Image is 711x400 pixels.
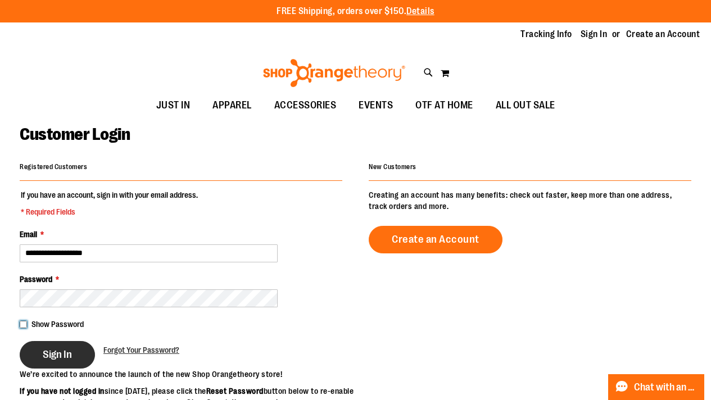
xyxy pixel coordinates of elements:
[369,163,416,171] strong: New Customers
[626,28,700,40] a: Create an Account
[20,189,199,217] legend: If you have an account, sign in with your email address.
[359,93,393,118] span: EVENTS
[392,233,479,246] span: Create an Account
[634,382,698,393] span: Chat with an Expert
[20,163,87,171] strong: Registered Customers
[43,348,72,361] span: Sign In
[369,226,502,253] a: Create an Account
[520,28,572,40] a: Tracking Info
[212,93,252,118] span: APPAREL
[415,93,473,118] span: OTF AT HOME
[581,28,608,40] a: Sign In
[20,341,95,369] button: Sign In
[20,369,356,380] p: We’re excited to announce the launch of the new Shop Orangetheory store!
[406,6,434,16] a: Details
[21,206,198,217] span: * Required Fields
[20,125,130,144] span: Customer Login
[608,374,705,400] button: Chat with an Expert
[20,275,52,284] span: Password
[277,5,434,18] p: FREE Shipping, orders over $150.
[369,189,691,212] p: Creating an account has many benefits: check out faster, keep more than one address, track orders...
[103,346,179,354] span: Forgot Your Password?
[496,93,555,118] span: ALL OUT SALE
[206,387,264,396] strong: Reset Password
[31,320,84,329] span: Show Password
[156,93,191,118] span: JUST IN
[274,93,337,118] span: ACCESSORIES
[20,230,37,239] span: Email
[261,59,407,87] img: Shop Orangetheory
[20,387,105,396] strong: If you have not logged in
[103,344,179,356] a: Forgot Your Password?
